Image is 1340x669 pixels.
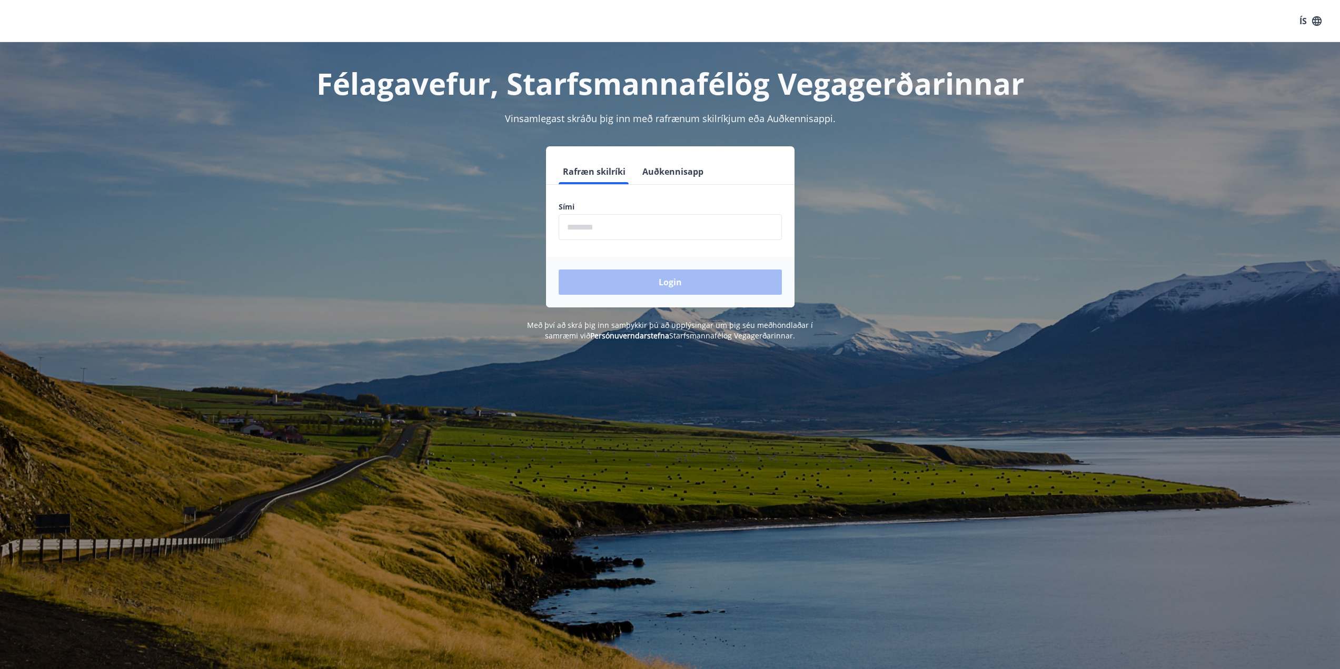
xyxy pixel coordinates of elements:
button: Auðkennisapp [638,159,708,184]
h1: Félagavefur, Starfsmannafélög Vegagerðarinnar [304,63,1037,103]
span: Vinsamlegast skráðu þig inn með rafrænum skilríkjum eða Auðkennisappi. [505,112,836,125]
button: ÍS [1294,12,1327,31]
span: Með því að skrá þig inn samþykkir þú að upplýsingar um þig séu meðhöndlaðar í samræmi við Starfsm... [527,320,813,341]
button: Rafræn skilríki [559,159,630,184]
label: Sími [559,202,782,212]
a: Persónuverndarstefna [590,331,669,341]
